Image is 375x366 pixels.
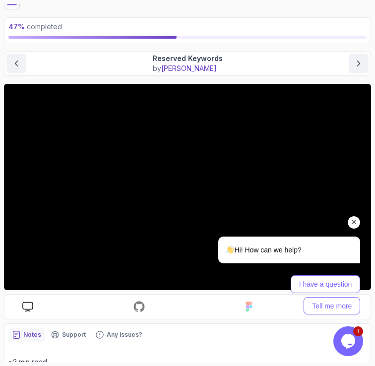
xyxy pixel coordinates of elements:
button: Support button [47,328,90,342]
p: Any issues? [107,331,142,339]
p: Notes [23,331,41,339]
iframe: chat widget [333,326,365,356]
span: 47 % [8,22,25,31]
a: course slides [14,302,41,312]
button: Feedback button [92,328,146,342]
p: Reserved Keywords [153,54,223,63]
button: next content [349,54,369,73]
button: previous content [6,54,26,73]
iframe: 1 - Reserved Keywords [4,84,371,290]
span: [PERSON_NAME] [161,64,217,72]
button: notes button [8,328,45,342]
span: completed [8,22,62,31]
p: Support [62,331,86,339]
iframe: chat widget [187,147,365,321]
p: by [153,63,223,73]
